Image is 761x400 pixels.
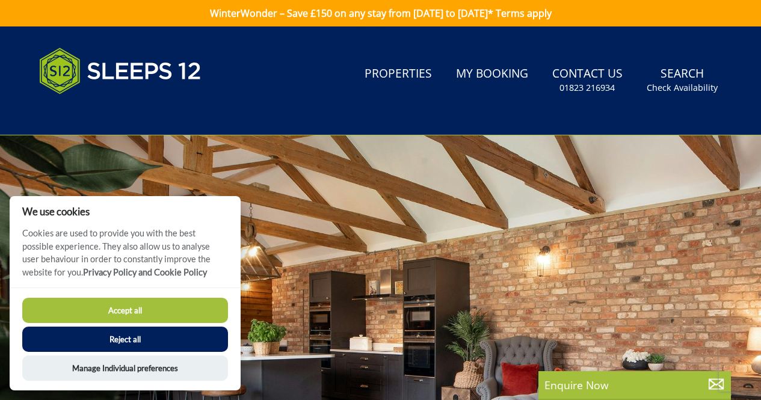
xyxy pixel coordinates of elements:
iframe: LiveChat chat widget [592,362,761,400]
a: My Booking [451,61,533,88]
a: Properties [360,61,437,88]
small: Check Availability [647,82,718,94]
button: Manage Individual preferences [22,355,228,381]
iframe: Customer reviews powered by Trustpilot [33,108,159,118]
small: 01823 216934 [559,82,615,94]
button: Accept all [22,298,228,323]
p: Cookies are used to provide you with the best possible experience. They also allow us to analyse ... [10,227,241,288]
a: SearchCheck Availability [642,61,722,100]
img: Sleeps 12 [39,41,202,101]
p: Enquire Now [544,377,725,393]
h2: We use cookies [10,206,241,217]
a: Contact Us01823 216934 [547,61,627,100]
button: Reject all [22,327,228,352]
a: Privacy Policy and Cookie Policy [83,267,207,277]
